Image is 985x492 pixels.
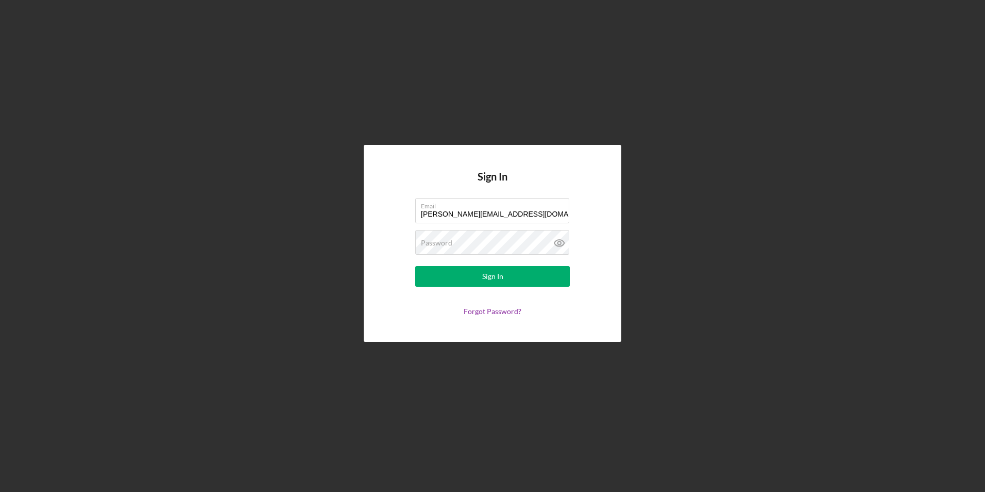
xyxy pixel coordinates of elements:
[478,171,507,198] h4: Sign In
[482,266,503,287] div: Sign In
[415,266,570,287] button: Sign In
[421,199,569,210] label: Email
[421,239,452,247] label: Password
[464,307,521,316] a: Forgot Password?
